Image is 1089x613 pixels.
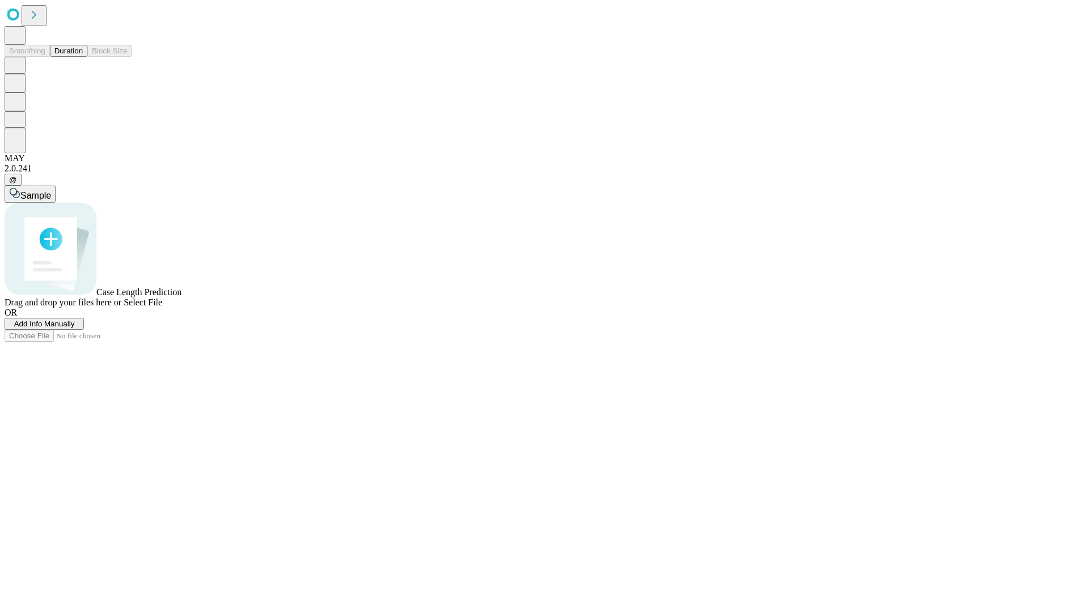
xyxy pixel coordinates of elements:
[50,45,87,57] button: Duration
[9,175,17,184] span: @
[5,186,56,203] button: Sample
[5,318,84,330] button: Add Info Manually
[96,287,181,297] span: Case Length Prediction
[5,308,17,317] span: OR
[5,153,1084,163] div: MAY
[14,320,75,328] span: Add Info Manually
[20,191,51,200] span: Sample
[5,174,22,186] button: @
[87,45,132,57] button: Block Size
[5,163,1084,174] div: 2.0.241
[124,297,162,307] span: Select File
[5,297,121,307] span: Drag and drop your files here or
[5,45,50,57] button: Smoothing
